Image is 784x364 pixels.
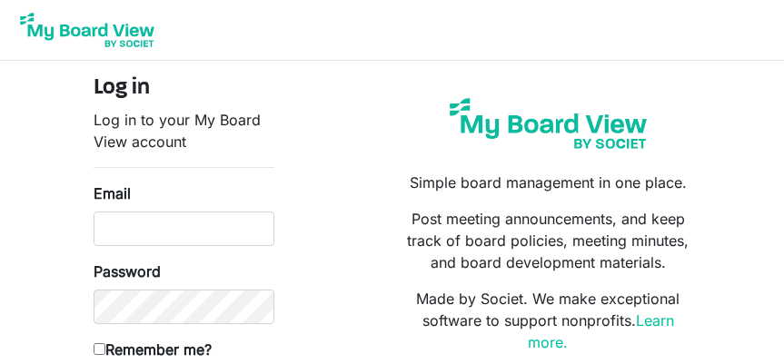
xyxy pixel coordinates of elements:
label: Remember me? [94,339,212,360]
label: Password [94,261,161,282]
input: Remember me? [94,343,105,355]
p: Simple board management in one place. [405,172,690,193]
img: my-board-view-societ.svg [442,90,656,157]
h4: Log in [94,75,274,102]
a: Learn more. [528,311,674,351]
label: Email [94,182,131,204]
p: Log in to your My Board View account [94,109,274,152]
p: Made by Societ. We make exceptional software to support nonprofits. [405,288,690,353]
p: Post meeting announcements, and keep track of board policies, meeting minutes, and board developm... [405,208,690,273]
img: My Board View Logo [15,7,160,53]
